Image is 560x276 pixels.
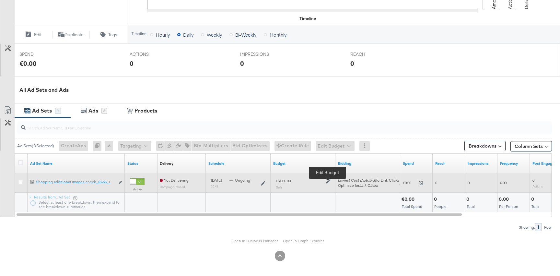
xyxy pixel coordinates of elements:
[26,119,503,131] input: Search Ad Set Name, ID or Objective
[270,31,286,38] span: Monthly
[240,59,244,68] div: 0
[19,86,560,94] div: All Ad Sets and Ads
[231,238,278,243] a: Open in Business Manager
[276,185,283,189] sub: Daily
[466,196,471,202] div: 0
[350,51,399,57] span: REACH
[359,183,378,188] em: Link Clicks
[130,187,145,191] label: Active
[160,185,185,189] sub: Campaign Paused
[350,59,354,68] div: 0
[403,161,430,166] a: The total amount spent to date.
[208,161,268,166] a: Shows when your Ad Set is scheduled to deliver.
[211,178,222,183] span: [DATE]
[130,51,178,57] span: ACTIONS
[108,32,117,38] span: Tags
[90,31,128,39] button: Tags
[403,180,416,185] span: €0.00
[499,196,511,202] div: 0.00
[276,178,291,184] div: €5,000.00
[19,51,68,57] span: SPEND
[30,161,122,166] a: Your Ad Set name.
[156,31,170,38] span: Hourly
[34,32,41,38] span: Edit
[88,107,98,114] div: Ads
[338,161,398,166] a: Shows your bid and optimisation settings for this Ad Set.
[283,238,324,243] a: Open in Graph Explorer
[468,161,495,166] a: The number of times your ad was served. On mobile apps an ad is counted as served the first time ...
[14,31,52,39] button: Edit
[235,178,250,183] span: ongoing
[544,225,552,230] div: Row
[532,178,534,183] span: 0
[531,196,536,202] div: 0
[101,108,107,114] div: 3
[338,183,400,188] div: Optimize for
[55,108,61,114] div: 1
[131,31,147,36] div: Timeline:
[402,204,422,209] span: Total Spend
[434,204,447,209] span: People
[211,184,218,188] sub: 10:42
[435,180,437,185] span: 0
[52,31,90,39] button: Duplicate
[531,204,540,209] span: Total
[467,204,475,209] span: Total
[464,141,506,151] button: Breakdowns
[535,223,542,231] div: 1
[207,31,222,38] span: Weekly
[134,107,157,114] div: Products
[435,161,462,166] a: The number of people your ad was served to.
[500,180,507,185] span: 0.00
[434,196,439,202] div: 0
[160,161,173,166] div: Delivery
[36,179,115,186] a: Shopping additional images check_18-65_1
[127,161,155,166] a: Shows the current state of your Ad Set.
[273,161,333,166] a: Shows the current budget of Ad Set.
[160,178,189,183] span: Not Delivering
[93,141,105,151] div: 0
[240,51,289,57] span: IMPRESSIONS
[19,59,37,68] div: €0.00
[402,196,416,202] div: €0.00
[130,59,134,68] div: 0
[532,184,543,188] sub: Actions
[510,141,552,151] button: Column Sets
[338,178,400,183] span: for Link Clicks
[36,179,115,185] div: Shopping additional images check_18-65_1
[183,31,193,38] span: Daily
[499,204,518,209] span: Per Person
[338,178,376,183] em: Lowest Cost (Autobid)
[468,180,470,185] span: 0
[235,31,256,38] span: Bi-Weekly
[64,32,84,38] span: Duplicate
[17,143,54,149] div: Ad Sets ( 0 Selected)
[500,161,527,166] a: The average number of times your ad was served to each person.
[32,107,52,114] div: Ad Sets
[160,161,173,166] a: Reflects the ability of your Ad Set to achieve delivery based on ad states, schedule and budget.
[519,225,535,230] div: Showing:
